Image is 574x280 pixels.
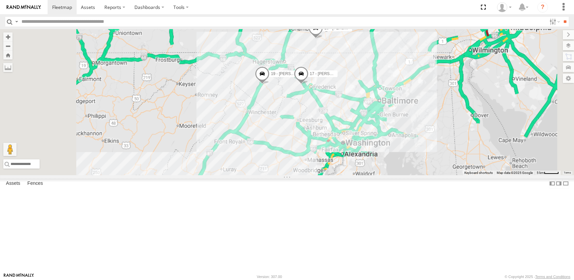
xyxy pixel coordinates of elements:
a: Terms (opens in new tab) [564,172,571,174]
div: Barbara McNamee [495,2,514,12]
span: 17 - [PERSON_NAME] [310,71,350,76]
span: 19 - [PERSON_NAME] [271,72,311,76]
span: Map data ©2025 Google [497,171,533,175]
button: Zoom in [3,32,13,41]
div: © Copyright 2025 - [505,275,570,279]
div: Version: 307.00 [257,275,282,279]
label: Measure [3,63,13,72]
label: Hide Summary Table [562,179,569,188]
a: Visit our Website [4,273,34,280]
button: Drag Pegman onto the map to open Street View [3,143,17,156]
label: Fences [24,179,46,188]
label: Assets [3,179,23,188]
label: Search Query [14,17,19,26]
label: Dock Summary Table to the Left [549,179,556,188]
a: Terms and Conditions [535,275,570,279]
label: Dock Summary Table to the Right [556,179,562,188]
button: Keyboard shortcuts [464,171,493,175]
button: Zoom out [3,41,13,51]
i: ? [537,2,548,13]
span: 5 km [537,171,544,175]
button: Map Scale: 5 km per 41 pixels [535,171,561,175]
img: rand-logo.svg [7,5,41,10]
label: Search Filter Options [547,17,561,26]
label: Map Settings [563,74,574,83]
button: Zoom Home [3,51,13,60]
